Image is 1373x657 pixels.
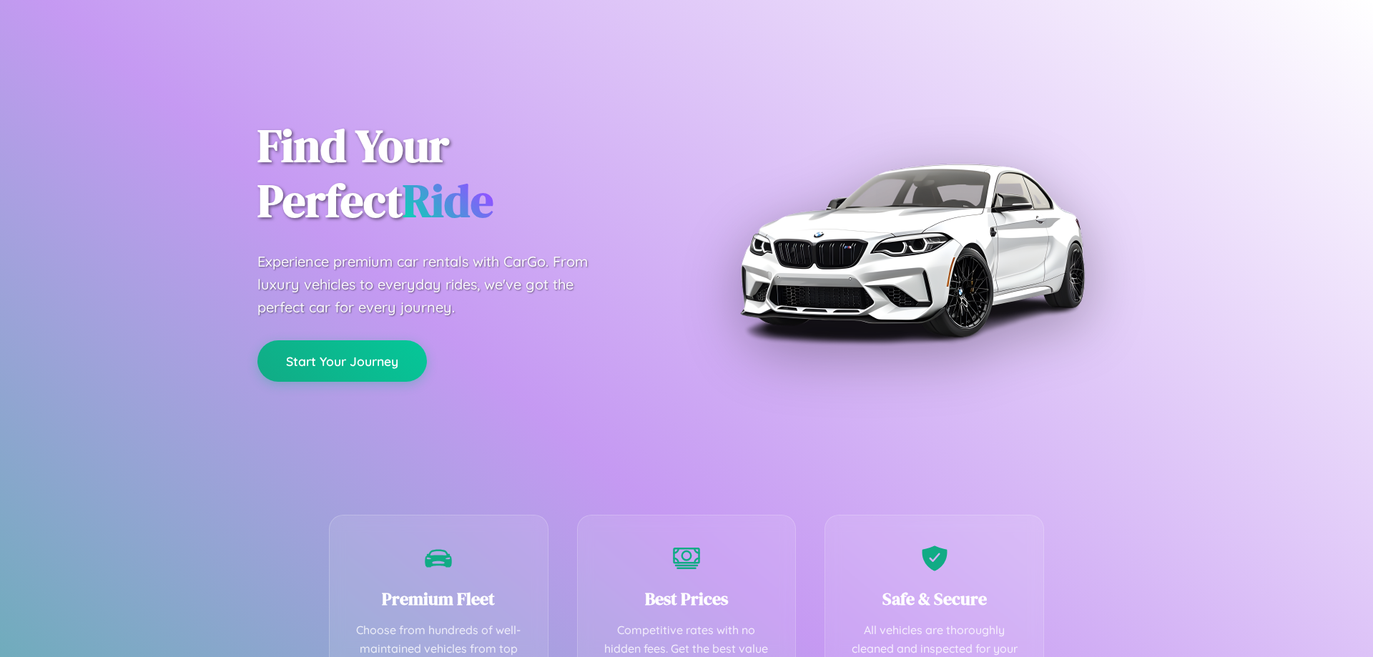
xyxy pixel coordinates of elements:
[257,119,665,229] h1: Find Your Perfect
[257,250,615,319] p: Experience premium car rentals with CarGo. From luxury vehicles to everyday rides, we've got the ...
[351,587,526,611] h3: Premium Fleet
[257,340,427,382] button: Start Your Journey
[403,169,493,232] span: Ride
[847,587,1022,611] h3: Safe & Secure
[733,71,1091,429] img: Premium BMW car rental vehicle
[599,587,774,611] h3: Best Prices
